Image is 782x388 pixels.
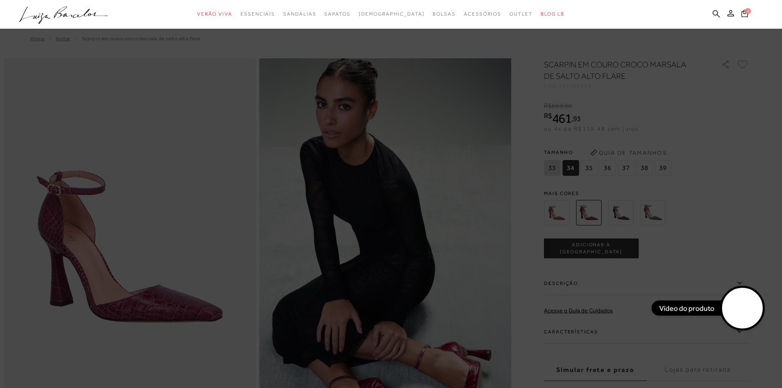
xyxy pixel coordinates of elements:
span: Sapatos [324,11,350,17]
a: categoryNavScreenReaderText [464,7,501,22]
span: BLOG LB [541,11,564,17]
span: Bolsas [433,11,456,17]
span: Verão Viva [197,11,232,17]
a: categoryNavScreenReaderText [433,7,456,22]
span: Essenciais [241,11,275,17]
span: [DEMOGRAPHIC_DATA] [359,11,425,17]
span: Acessórios [464,11,501,17]
span: Outlet [509,11,532,17]
span: Sandálias [283,11,316,17]
a: categoryNavScreenReaderText [241,7,275,22]
span: 0 [745,8,751,14]
a: categoryNavScreenReaderText [197,7,232,22]
a: categoryNavScreenReaderText [324,7,350,22]
a: categoryNavScreenReaderText [509,7,532,22]
a: noSubCategoriesText [359,7,425,22]
a: categoryNavScreenReaderText [283,7,316,22]
a: BLOG LB [541,7,564,22]
button: 0 [739,9,750,20]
